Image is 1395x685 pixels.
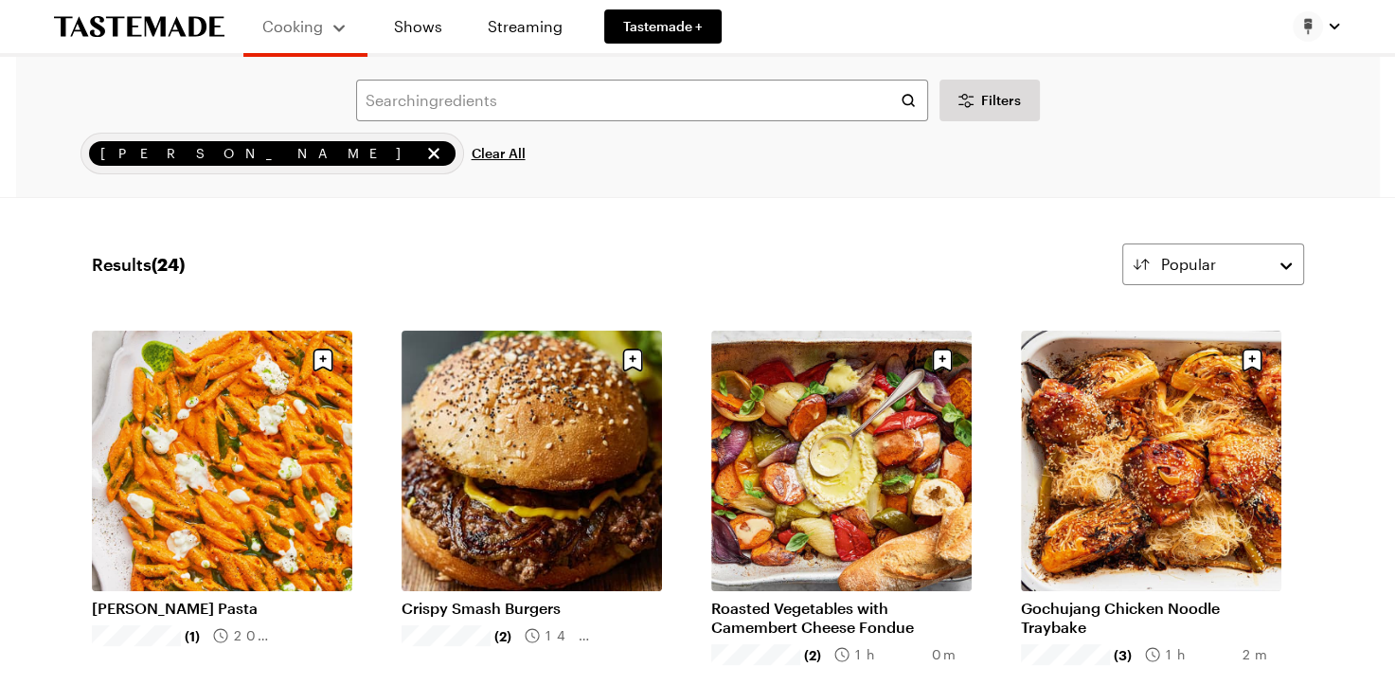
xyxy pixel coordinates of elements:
a: [PERSON_NAME] Pasta [92,599,352,618]
button: Desktop filters [939,80,1040,121]
a: Crispy Smash Burgers [402,599,662,618]
button: Clear All [472,133,526,174]
button: Save recipe [924,342,960,378]
button: Save recipe [615,342,651,378]
span: Results [92,251,185,278]
span: [PERSON_NAME] [100,143,420,164]
a: Gochujang Chicken Noodle Traybake [1021,599,1281,637]
span: Popular [1161,253,1216,276]
button: Save recipe [305,342,341,378]
a: Tastemade + [604,9,722,44]
button: Popular [1122,243,1304,285]
button: remove Jamie Oliver [423,143,444,164]
button: Save recipe [1234,342,1270,378]
button: Profile picture [1293,11,1342,42]
img: Profile picture [1293,11,1323,42]
span: Cooking [262,17,323,35]
span: Tastemade + [623,17,703,36]
a: To Tastemade Home Page [54,16,224,38]
button: Cooking [262,8,349,45]
span: Clear All [472,144,526,163]
a: Roasted Vegetables with Camembert Cheese Fondue [711,599,972,637]
span: Filters [981,91,1021,110]
span: ( 24 ) [152,254,185,275]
